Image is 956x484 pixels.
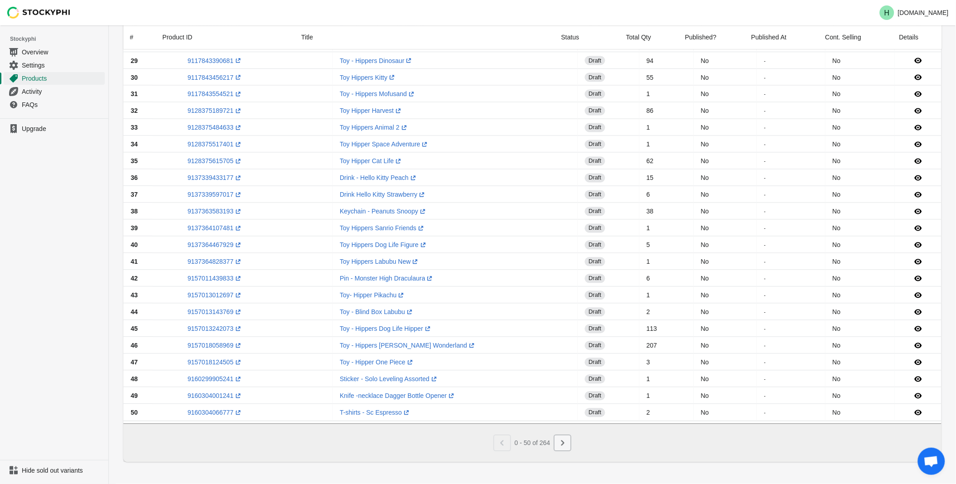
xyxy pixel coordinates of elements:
[187,208,242,215] a: 9137363583193(opens a new window)
[187,91,242,98] a: 9117843554521(opens a new window)
[585,90,605,99] span: draft
[131,392,138,400] span: 49
[340,91,416,98] a: Toy - Hippers Mofusand(opens a new window)
[694,253,757,270] td: No
[639,270,694,287] td: 6
[585,358,605,367] span: draft
[131,174,138,182] span: 36
[585,140,605,149] span: draft
[340,342,476,349] a: Toy - Hippers [PERSON_NAME] Wonderland(opens a new window)
[694,86,757,102] td: No
[131,376,138,383] span: 48
[876,4,952,22] button: Avatar with initials H[DOMAIN_NAME]
[764,259,766,265] small: -
[639,253,694,270] td: 1
[187,275,242,282] a: 9157011439833(opens a new window)
[694,237,757,253] td: No
[694,404,757,421] td: No
[880,5,894,20] span: Avatar with initials H
[131,342,138,349] span: 46
[694,102,757,119] td: No
[884,9,890,17] text: H
[825,237,895,253] td: No
[694,270,757,287] td: No
[340,275,434,282] a: Pin - Monster High Draculaura(opens a new window)
[825,119,895,136] td: No
[639,287,694,304] td: 1
[22,100,103,109] span: FAQs
[639,354,694,371] td: 3
[825,354,895,371] td: No
[764,343,766,348] small: -
[585,73,605,82] span: draft
[187,141,242,148] a: 9128375517401(opens a new window)
[764,225,766,231] small: -
[585,207,605,216] span: draft
[585,324,605,334] span: draft
[340,392,456,400] a: Knife -necklace Dagger Bottle Opener(opens a new window)
[131,57,138,64] span: 29
[585,224,605,233] span: draft
[764,192,766,198] small: -
[131,158,138,165] span: 35
[131,191,138,198] span: 37
[187,342,242,349] a: 9157018058969(opens a new window)
[694,287,757,304] td: No
[585,341,605,350] span: draft
[825,270,895,287] td: No
[4,58,105,72] a: Settings
[131,309,138,316] span: 44
[585,291,605,300] span: draft
[10,34,108,44] span: Stockyphi
[694,354,757,371] td: No
[764,108,766,114] small: -
[340,107,403,115] a: Toy Hipper Harvest(opens a new window)
[825,337,895,354] td: No
[764,393,766,399] small: -
[131,275,138,282] span: 42
[825,404,895,421] td: No
[187,292,242,299] a: 9157013012697(opens a new window)
[694,52,757,69] td: No
[744,25,818,49] div: Published At
[22,74,103,83] span: Products
[585,241,605,250] span: draft
[340,225,426,232] a: Toy Hippers Sanrio Friends(opens a new window)
[764,158,766,164] small: -
[187,242,242,249] a: 9137364467929(opens a new window)
[131,124,138,131] span: 33
[187,325,242,333] a: 9157013242073(opens a new window)
[825,52,895,69] td: No
[585,274,605,283] span: draft
[340,376,439,383] a: Sticker - Solo Leveling Assorted(opens a new window)
[694,304,757,320] td: No
[764,74,766,80] small: -
[639,404,694,421] td: 2
[585,257,605,266] span: draft
[187,225,242,232] a: 9137364107481(opens a new window)
[825,220,895,237] td: No
[187,258,242,266] a: 9137364828377(opens a new window)
[7,7,71,19] img: Stockyphi
[131,225,138,232] span: 39
[585,174,605,183] span: draft
[585,56,605,65] span: draft
[131,141,138,148] span: 34
[639,119,694,136] td: 1
[639,136,694,153] td: 1
[825,102,895,119] td: No
[585,190,605,199] span: draft
[187,409,242,416] a: 9160304066777(opens a new window)
[4,122,105,135] a: Upgrade
[131,107,138,115] span: 32
[131,74,138,81] span: 30
[340,292,406,299] a: Toy- Hipper Pikachu(opens a new window)
[694,220,757,237] td: No
[515,440,550,447] span: 0 - 50 of 264
[764,91,766,97] small: -
[340,124,409,131] a: Toy Hippers Animal 2(opens a new window)
[694,337,757,354] td: No
[340,309,414,316] a: Toy - Blind Box Labubu(opens a new window)
[639,52,694,69] td: 94
[585,392,605,401] span: draft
